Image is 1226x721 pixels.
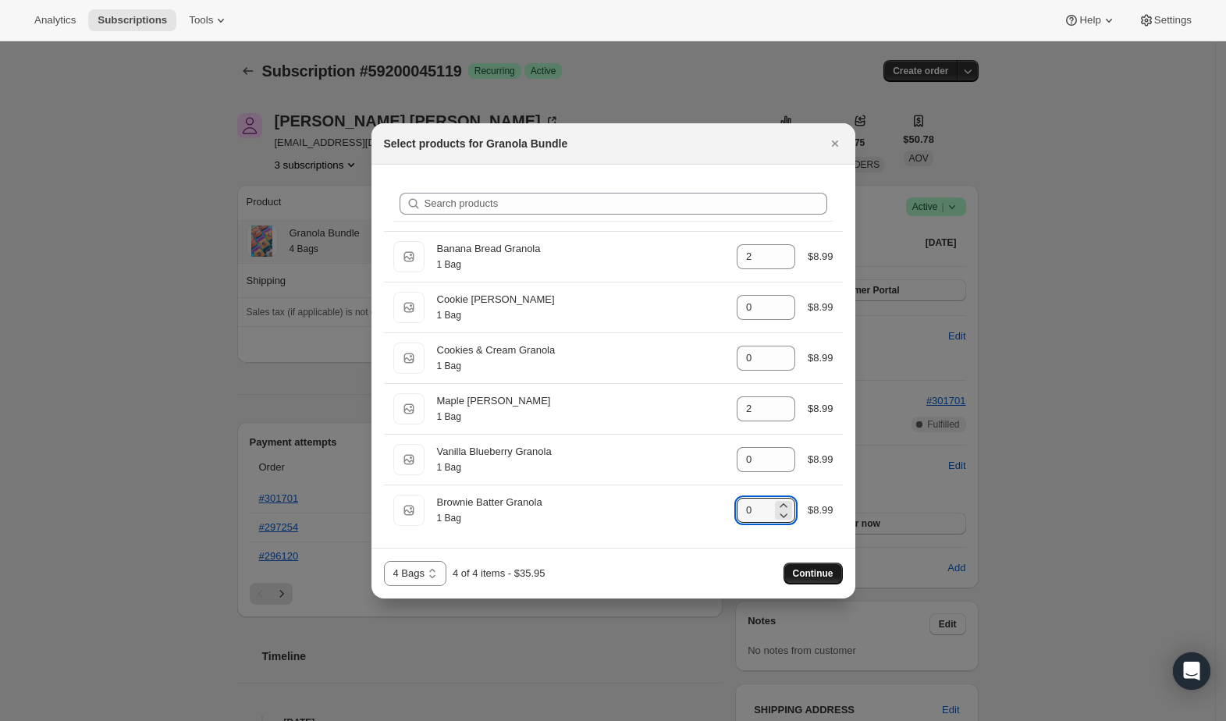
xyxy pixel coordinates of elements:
span: Subscriptions [98,14,167,27]
span: Settings [1154,14,1192,27]
div: 4 of 4 items - $35.95 [453,566,545,581]
button: Help [1054,9,1125,31]
div: $8.99 [808,452,833,467]
div: Banana Bread Granola [437,241,724,257]
div: Brownie Batter Granola [437,495,724,510]
small: 1 Bag [437,411,461,422]
div: $8.99 [808,503,833,518]
div: Cookies & Cream Granola [437,343,724,358]
span: Tools [189,14,213,27]
span: Continue [793,567,833,580]
div: $8.99 [808,401,833,417]
small: 1 Bag [437,513,461,524]
div: Cookie [PERSON_NAME] [437,292,724,307]
button: Continue [784,563,843,584]
div: $8.99 [808,350,833,366]
h2: Select products for Granola Bundle [384,136,568,151]
input: Search products [425,193,827,215]
button: Close [824,133,846,154]
div: Open Intercom Messenger [1173,652,1210,690]
div: $8.99 [808,249,833,265]
span: Analytics [34,14,76,27]
div: Maple [PERSON_NAME] [437,393,724,409]
button: Settings [1129,9,1201,31]
button: Analytics [25,9,85,31]
button: Subscriptions [88,9,176,31]
button: Tools [179,9,238,31]
small: 1 Bag [437,259,461,270]
small: 1 Bag [437,310,461,321]
small: 1 Bag [437,360,461,371]
span: Help [1079,14,1100,27]
div: Vanilla Blueberry Granola [437,444,724,460]
small: 1 Bag [437,462,461,473]
div: $8.99 [808,300,833,315]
